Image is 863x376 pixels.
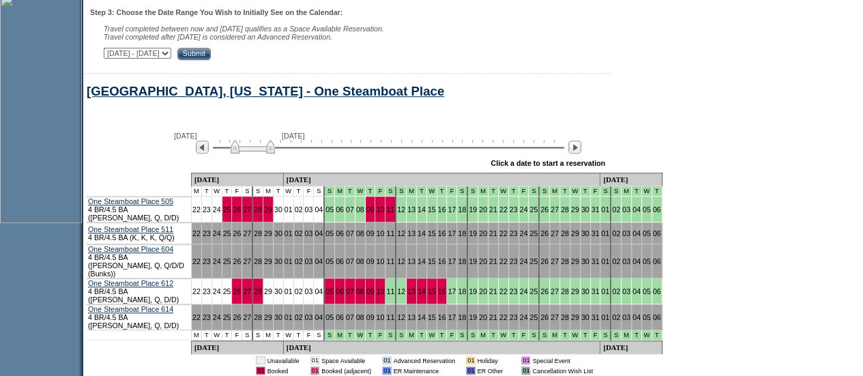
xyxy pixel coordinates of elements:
a: 05 [325,229,334,237]
td: Mountains Mud Season - Fall 2025 [478,186,488,197]
a: 28 [561,205,569,214]
a: 28 [561,257,569,265]
a: 16 [438,229,446,237]
a: 29 [264,313,272,321]
td: Mountains Mud Season - Fall 2025 [591,186,601,197]
a: 05 [325,313,334,321]
td: Mountains Mud Season - Fall 2025 [366,186,376,197]
td: Mountains Mud Season - Fall 2025 [540,186,550,197]
a: 18 [458,257,466,265]
a: 02 [295,287,303,295]
a: 01 [601,205,609,214]
a: 06 [653,257,661,265]
td: Mountains Mud Season - Fall 2025 [570,186,581,197]
a: One Steamboat Place 505 [88,197,173,205]
a: 20 [479,287,487,295]
a: 21 [489,229,497,237]
a: 17 [448,257,456,265]
a: 24 [520,229,528,237]
a: 29 [571,287,579,295]
a: 29 [264,205,272,214]
a: 12 [397,313,405,321]
td: S [242,186,253,197]
a: 27 [551,287,559,295]
td: Mountains Mud Season - Fall 2025 [581,186,591,197]
a: 20 [479,205,487,214]
a: 29 [571,229,579,237]
a: 05 [325,257,334,265]
a: 22 [192,205,201,214]
a: 13 [407,257,415,265]
a: 26 [233,205,241,214]
a: 03 [304,205,312,214]
a: One Steamboat Place 511 [88,225,173,233]
a: 22 [192,287,201,295]
a: 02 [612,257,620,265]
a: 04 [632,229,641,237]
a: 02 [295,313,303,321]
img: Previous [196,141,209,154]
a: 04 [315,205,323,214]
a: 21 [489,287,497,295]
a: 06 [653,313,661,321]
td: F [304,186,314,197]
a: 17 [448,313,456,321]
td: Mountains Mud Season - Fall 2025 [457,186,468,197]
td: T [202,186,212,197]
a: 11 [386,229,394,237]
td: Mountains Mud Season - Fall 2025 [519,186,529,197]
a: 24 [213,205,221,214]
td: Mountains Mud Season - Fall 2025 [325,186,335,197]
img: Next [568,141,581,154]
a: 25 [529,229,538,237]
a: 03 [304,313,312,321]
a: 28 [561,229,569,237]
a: 06 [653,229,661,237]
a: 06 [336,287,344,295]
a: 09 [366,257,375,265]
a: 29 [264,287,272,295]
a: 20 [479,229,487,237]
a: 30 [274,229,282,237]
div: Click a date to start a reservation [491,159,605,167]
a: 23 [203,229,211,237]
a: 31 [591,205,600,214]
a: 08 [356,257,364,265]
a: 27 [551,205,559,214]
a: 22 [499,257,508,265]
a: 23 [203,287,211,295]
a: 06 [653,205,661,214]
a: 05 [643,287,651,295]
td: S [314,186,325,197]
td: Mountains Mud Season - Fall 2025 [632,186,642,197]
a: 26 [233,313,241,321]
a: 28 [254,287,262,295]
td: T [222,186,233,197]
a: 30 [581,257,589,265]
a: 04 [632,287,641,295]
td: [DATE] [192,173,284,186]
a: 07 [346,313,354,321]
a: 27 [243,287,251,295]
td: 4 BR/4.5 BA ([PERSON_NAME], Q, Q/D/D (Bunks)) [87,244,192,278]
td: Mountains Mud Season - Fall 2025 [447,186,457,197]
a: 06 [336,313,344,321]
a: 07 [346,205,354,214]
a: 17 [448,287,456,295]
a: 15 [428,205,436,214]
a: 11 [386,287,394,295]
a: 30 [274,287,282,295]
a: 08 [356,313,364,321]
td: T [274,186,284,197]
a: 03 [304,287,312,295]
td: Mountains Mud Season - Fall 2025 [499,186,509,197]
a: [GEOGRAPHIC_DATA], [US_STATE] - One Steamboat Place [87,84,444,98]
a: 10 [376,313,384,321]
a: 03 [622,313,630,321]
a: 03 [622,205,630,214]
a: 18 [458,229,466,237]
td: Mountains Mud Season - Fall 2025 [437,186,448,197]
a: 21 [489,313,497,321]
a: 12 [397,257,405,265]
a: 08 [356,229,364,237]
